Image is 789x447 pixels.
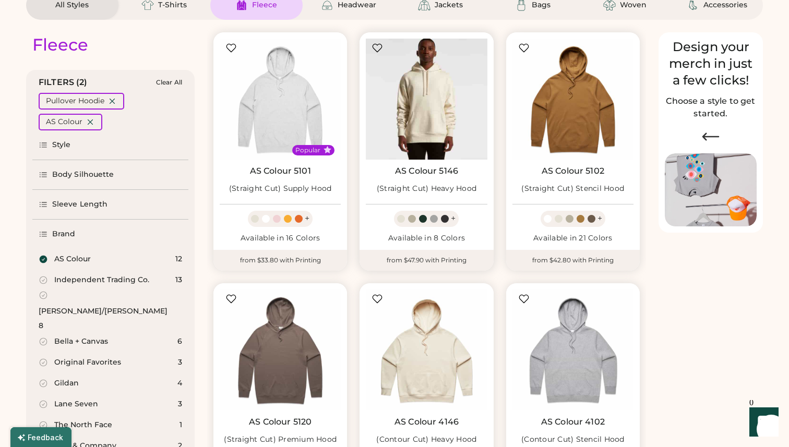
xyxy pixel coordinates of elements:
[54,275,149,285] div: Independent Trading Co.
[360,250,493,271] div: from $47.90 with Printing
[324,146,331,154] button: Popular Style
[542,166,604,176] a: AS Colour 5102
[597,213,602,224] div: +
[521,434,625,445] div: (Contour Cut) Stencil Hood
[39,321,43,331] div: 8
[177,378,182,389] div: 4
[224,434,337,445] div: (Straight Cut) Premium Hood
[52,170,114,180] div: Body Silhouette
[250,166,311,176] a: AS Colour 5101
[366,39,487,160] img: AS Colour 5146 (Straight Cut) Heavy Hood
[739,400,784,445] iframe: Front Chat
[220,233,341,244] div: Available in 16 Colors
[54,378,79,389] div: Gildan
[521,184,624,194] div: (Straight Cut) Stencil Hood
[541,417,605,427] a: AS Colour 4102
[46,117,82,127] div: AS Colour
[305,213,309,224] div: +
[178,399,182,409] div: 3
[665,95,757,120] h2: Choose a style to get started.
[54,254,91,264] div: AS Colour
[180,420,182,430] div: 1
[512,233,633,244] div: Available in 21 Colors
[39,76,88,89] div: FILTERS (2)
[366,233,487,244] div: Available in 8 Colors
[54,336,108,347] div: Bella + Canvas
[39,306,168,317] div: [PERSON_NAME]/[PERSON_NAME]
[366,289,487,410] img: AS Colour 4146 (Contour Cut) Heavy Hood
[395,166,458,176] a: AS Colour 5146
[178,357,182,368] div: 3
[394,417,459,427] a: AS Colour 4146
[295,146,320,154] div: Popular
[52,140,71,150] div: Style
[213,250,347,271] div: from $33.80 with Printing
[506,250,640,271] div: from $42.80 with Printing
[156,79,182,86] div: Clear All
[175,275,182,285] div: 13
[229,184,332,194] div: (Straight Cut) Supply Hood
[665,153,757,227] img: Image of Lisa Congdon Eye Print on T-Shirt and Hat
[54,357,121,368] div: Original Favorites
[220,39,341,160] img: AS Colour 5101 (Straight Cut) Supply Hood
[451,213,456,224] div: +
[220,289,341,410] img: AS Colour 5120 (Straight Cut) Premium Hood
[54,399,98,409] div: Lane Seven
[52,229,76,239] div: Brand
[54,420,112,430] div: The North Face
[46,96,104,106] div: Pullover Hoodie
[32,34,88,55] div: Fleece
[175,254,182,264] div: 12
[512,289,633,410] img: AS Colour 4102 (Contour Cut) Stencil Hood
[377,184,476,194] div: (Straight Cut) Heavy Hood
[665,39,757,89] div: Design your merch in just a few clicks!
[52,199,107,210] div: Sleeve Length
[376,434,476,445] div: (Contour Cut) Heavy Hood
[177,336,182,347] div: 6
[249,417,312,427] a: AS Colour 5120
[512,39,633,160] img: AS Colour 5102 (Straight Cut) Stencil Hood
